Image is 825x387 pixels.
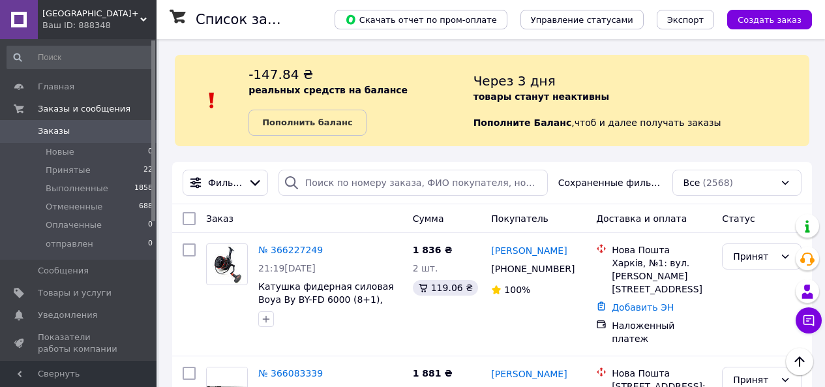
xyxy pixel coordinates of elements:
input: Поиск [7,46,154,69]
span: Товары и услуги [38,287,112,299]
button: Наверх [786,348,813,375]
div: Ваш ID: 888348 [42,20,157,31]
span: 1 881 ₴ [413,368,453,379]
span: Сообщения [38,265,89,277]
span: Сохраненные фильтры: [558,176,662,189]
span: 0 [148,219,153,231]
span: -147.84 ₴ [248,67,313,82]
a: Создать заказ [714,14,812,24]
span: Уведомления [38,309,97,321]
span: Отмененные [46,201,102,213]
div: Наложенный платеж [612,319,712,345]
span: [PHONE_NUMBER] [491,264,575,274]
img: :exclamation: [202,91,222,110]
span: Выполненные [46,183,108,194]
span: Заказ [206,213,233,224]
span: Принятые [46,164,91,176]
button: Скачать отчет по пром-оплате [335,10,507,29]
span: Управление статусами [531,15,633,25]
div: 119.06 ₴ [413,280,478,296]
span: 100% [504,285,530,295]
span: Создать заказ [738,15,802,25]
span: Заказы [38,125,70,137]
div: , чтоб и далее получать заказы [473,65,809,136]
a: Добавить ЭН [612,302,674,313]
a: Пополнить баланс [248,110,366,136]
button: Управление статусами [520,10,644,29]
b: Пополните Баланс [473,117,572,128]
a: Катушка фидерная силовая Boya By BY-FD 6000 (8+1), низкопрофильная шпуля [258,281,394,318]
span: Все [683,176,700,189]
span: Оплаченные [46,219,102,231]
span: Доставка и оплата [596,213,687,224]
div: Харків, №1: вул. [PERSON_NAME][STREET_ADDRESS] [612,256,712,296]
span: Покупатель [491,213,548,224]
div: Нова Пошта [612,243,712,256]
b: Пополнить баланс [262,117,352,127]
span: Статус [722,213,755,224]
span: Скачать отчет по пром-оплате [345,14,497,25]
span: Заказы и сообщения [38,103,130,115]
span: Показатели работы компании [38,332,121,355]
span: 0 [148,238,153,250]
span: Фильтры [208,176,243,189]
span: Сумма [413,213,444,224]
input: Поиск по номеру заказа, ФИО покупателя, номеру телефона, Email, номеру накладной [278,170,548,196]
span: 1 836 ₴ [413,245,453,255]
h1: Список заказов [196,12,308,27]
span: Экспорт [667,15,704,25]
button: Создать заказ [727,10,812,29]
span: 1858 [134,183,153,194]
span: 22 [143,164,153,176]
a: № 366227249 [258,245,323,255]
img: Фото товару [212,244,243,285]
span: Главная [38,81,74,93]
a: № 366083339 [258,368,323,379]
div: Принят [733,249,775,264]
b: реальных средств на балансе [248,85,408,95]
a: [PERSON_NAME] [491,244,567,257]
b: товары станут неактивны [473,91,609,102]
span: отправлен [46,238,93,250]
span: 688 [139,201,153,213]
span: 0 [148,146,153,158]
span: Через 3 дня [473,73,556,89]
button: Чат с покупателем [796,307,822,333]
button: Экспорт [657,10,714,29]
a: Фото товару [206,243,248,285]
div: Принят [733,373,775,387]
a: [PERSON_NAME] [491,367,567,380]
span: Сан Техно+ [42,8,140,20]
span: 21:19[DATE] [258,263,316,273]
span: Новые [46,146,74,158]
span: 2 шт. [413,263,438,273]
span: (2568) [702,178,733,188]
div: Нова Пошта [612,367,712,380]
